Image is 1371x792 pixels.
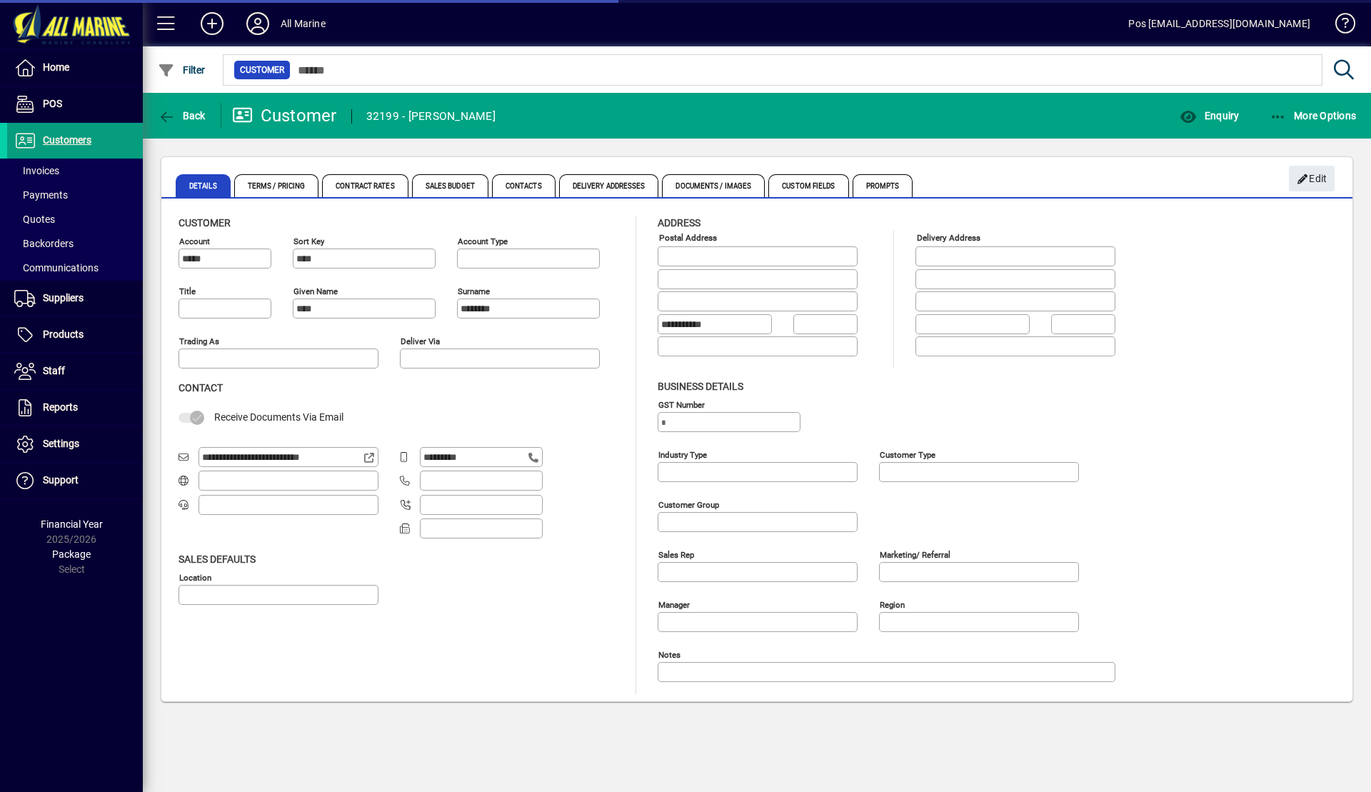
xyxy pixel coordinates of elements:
button: Add [189,11,235,36]
button: Back [154,103,209,129]
mat-label: Title [179,286,196,296]
mat-label: Customer group [658,499,719,509]
span: Documents / Images [662,174,765,197]
span: Support [43,474,79,486]
span: Backorders [14,238,74,249]
a: Payments [7,183,143,207]
span: Invoices [14,165,59,176]
span: Filter [158,64,206,76]
a: Home [7,50,143,86]
a: Reports [7,390,143,426]
span: Customer [179,217,231,229]
button: Enquiry [1176,103,1242,129]
a: Quotes [7,207,143,231]
mat-label: Region [880,599,905,609]
span: Receive Documents Via Email [214,411,343,423]
a: Invoices [7,159,143,183]
span: Payments [14,189,68,201]
span: Home [43,61,69,73]
span: Suppliers [43,292,84,304]
a: Products [7,317,143,353]
div: 32199 - [PERSON_NAME] [366,105,496,128]
div: Customer [232,104,337,127]
span: Staff [43,365,65,376]
span: Contacts [492,174,556,197]
mat-label: Deliver via [401,336,440,346]
span: Contact [179,382,223,394]
span: Delivery Addresses [559,174,659,197]
button: Edit [1289,166,1335,191]
mat-label: Industry type [658,449,707,459]
mat-label: Customer type [880,449,935,459]
div: All Marine [281,12,326,35]
mat-label: Account Type [458,236,508,246]
mat-label: Notes [658,649,681,659]
mat-label: Sort key [293,236,324,246]
span: Enquiry [1180,110,1239,121]
span: Custom Fields [768,174,848,197]
span: Sales defaults [179,553,256,565]
app-page-header-button: Back [143,103,221,129]
a: Knowledge Base [1325,3,1353,49]
span: Reports [43,401,78,413]
span: Contract Rates [322,174,408,197]
div: Pos [EMAIL_ADDRESS][DOMAIN_NAME] [1128,12,1310,35]
span: Business details [658,381,743,392]
span: Edit [1297,167,1327,191]
span: Terms / Pricing [234,174,319,197]
a: Settings [7,426,143,462]
mat-label: Location [179,572,211,582]
mat-label: Trading as [179,336,219,346]
span: Quotes [14,214,55,225]
span: Sales Budget [412,174,488,197]
span: Prompts [853,174,913,197]
mat-label: Manager [658,599,690,609]
span: Details [176,174,231,197]
a: Backorders [7,231,143,256]
span: Settings [43,438,79,449]
mat-label: Account [179,236,210,246]
span: Communications [14,262,99,274]
button: More Options [1266,103,1360,129]
span: Financial Year [41,518,103,530]
mat-label: Sales rep [658,549,694,559]
a: Support [7,463,143,498]
span: POS [43,98,62,109]
mat-label: GST Number [658,399,705,409]
span: Customer [240,63,284,77]
span: Address [658,217,700,229]
span: Back [158,110,206,121]
span: Products [43,329,84,340]
span: More Options [1270,110,1357,121]
button: Filter [154,57,209,83]
button: Profile [235,11,281,36]
a: POS [7,86,143,122]
mat-label: Marketing/ Referral [880,549,950,559]
mat-label: Given name [293,286,338,296]
span: Customers [43,134,91,146]
a: Suppliers [7,281,143,316]
a: Staff [7,354,143,389]
a: Communications [7,256,143,280]
mat-label: Surname [458,286,490,296]
span: Package [52,548,91,560]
